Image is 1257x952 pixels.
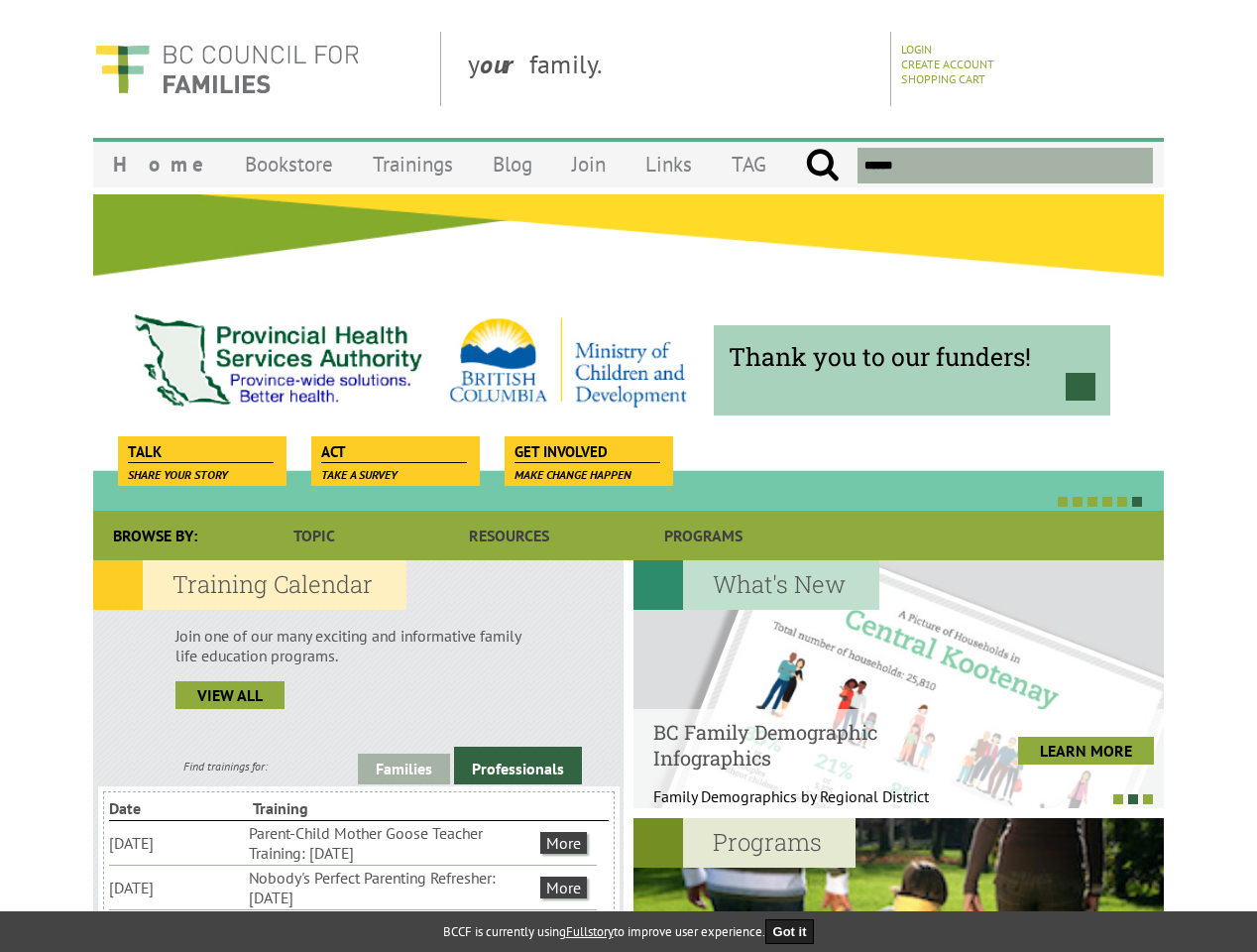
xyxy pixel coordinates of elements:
[249,866,536,909] li: Nobody's Perfect Parenting Refresher: [DATE]
[473,141,552,187] a: Blog
[249,821,536,865] li: Parent-Child Mother Goose Teacher Training: [DATE]
[175,681,285,709] a: view all
[311,436,477,464] a: Act Take a survey
[653,786,950,826] p: Family Demographics by Regional District Th...
[358,754,450,784] a: Families
[514,441,660,463] span: Get Involved
[653,719,950,771] h4: BC Family Demographic Infographics
[321,467,398,482] span: Take a survey
[109,876,245,899] li: [DATE]
[1018,737,1154,765] a: LEARN MORE
[633,818,856,868] h2: Programs
[175,626,541,665] p: Join one of our many exciting and informative family life education programs.
[353,141,473,187] a: Trainings
[712,141,786,187] a: TAG
[901,57,994,71] a: Create Account
[514,467,631,482] span: Make change happen
[626,141,712,187] a: Links
[128,467,228,482] span: Share your story
[93,32,361,106] img: BC Council for FAMILIES
[452,32,891,106] div: y family.
[411,511,606,560] a: Resources
[901,71,985,86] a: Shopping Cart
[901,42,932,57] a: Login
[633,560,879,610] h2: What's New
[118,436,284,464] a: Talk Share your story
[454,747,582,784] a: Professionals
[109,831,245,855] li: [DATE]
[217,511,411,560] a: Topic
[805,148,840,183] input: Submit
[109,796,249,820] li: Date
[480,48,529,80] strong: our
[253,796,393,820] li: Training
[128,441,274,463] span: Talk
[505,436,670,464] a: Get Involved Make change happen
[225,141,353,187] a: Bookstore
[729,340,1095,373] span: Thank you to our funders!
[607,511,801,560] a: Programs
[321,441,467,463] span: Act
[566,923,614,940] a: Fullstory
[93,759,358,773] div: Find trainings for:
[765,919,815,944] button: Got it
[93,141,225,187] a: Home
[93,511,217,560] div: Browse By:
[540,877,587,898] a: More
[93,560,406,610] h2: Training Calendar
[540,832,587,854] a: More
[552,141,626,187] a: Join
